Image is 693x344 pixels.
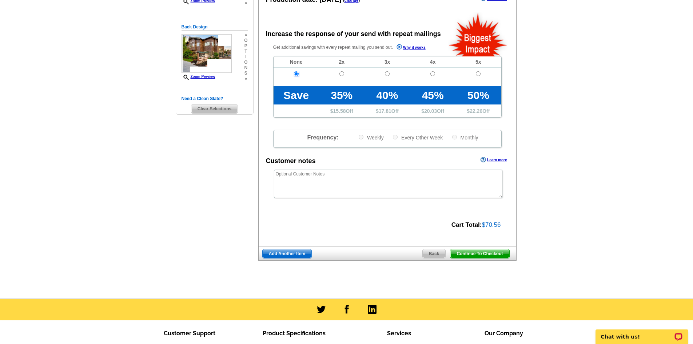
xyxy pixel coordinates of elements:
span: Continue To Checkout [450,249,509,258]
iframe: LiveChat chat widget [591,321,693,344]
td: 5x [455,56,501,68]
span: » [244,0,247,6]
span: Clear Selections [191,104,238,113]
td: 4x [410,56,455,68]
span: » [244,32,247,38]
span: o [244,38,247,43]
a: Back [422,249,446,258]
span: Product Specifications [263,330,326,337]
img: small-thumb.jpg [182,34,232,73]
td: 50% [455,86,501,104]
a: Why it works [397,44,426,52]
a: Add Another Item [262,249,312,258]
input: Monthly [452,135,457,139]
a: Zoom Preview [182,75,215,79]
span: t [244,49,247,54]
label: Monthly [451,134,478,141]
td: 35% [319,86,365,104]
td: $ Off [319,104,365,117]
span: Add Another Item [263,249,311,258]
span: 17.81 [379,108,391,114]
span: » [244,76,247,82]
h5: Need a Clean Slate? [182,95,248,102]
td: 2x [319,56,365,68]
label: Weekly [358,134,384,141]
div: Customer notes [266,156,316,166]
span: p [244,43,247,49]
span: Frequency: [307,134,338,141]
div: Increase the response of your send with repeat mailings [266,29,441,39]
td: 3x [365,56,410,68]
span: o [244,60,247,65]
p: Get additional savings with every repeat mailing you send out. [273,43,441,52]
td: $ Off [365,104,410,117]
span: Services [387,330,411,337]
span: 15.58 [333,108,346,114]
span: i [244,54,247,60]
input: Weekly [359,135,363,139]
span: Customer Support [164,330,215,337]
label: Every Other Week [392,134,443,141]
input: Every Other Week [393,135,398,139]
span: s [244,71,247,76]
td: 45% [410,86,455,104]
td: $ Off [410,104,455,117]
span: 22.26 [470,108,482,114]
td: Save [274,86,319,104]
td: 40% [365,86,410,104]
span: $70.56 [482,221,501,228]
span: Our Company [485,330,523,337]
span: 20.03 [424,108,437,114]
img: biggestImpact.png [448,12,508,56]
a: Learn more [481,157,507,163]
h5: Back Design [182,24,248,31]
td: None [274,56,319,68]
strong: Cart Total: [451,221,482,228]
span: n [244,65,247,71]
td: $ Off [455,104,501,117]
